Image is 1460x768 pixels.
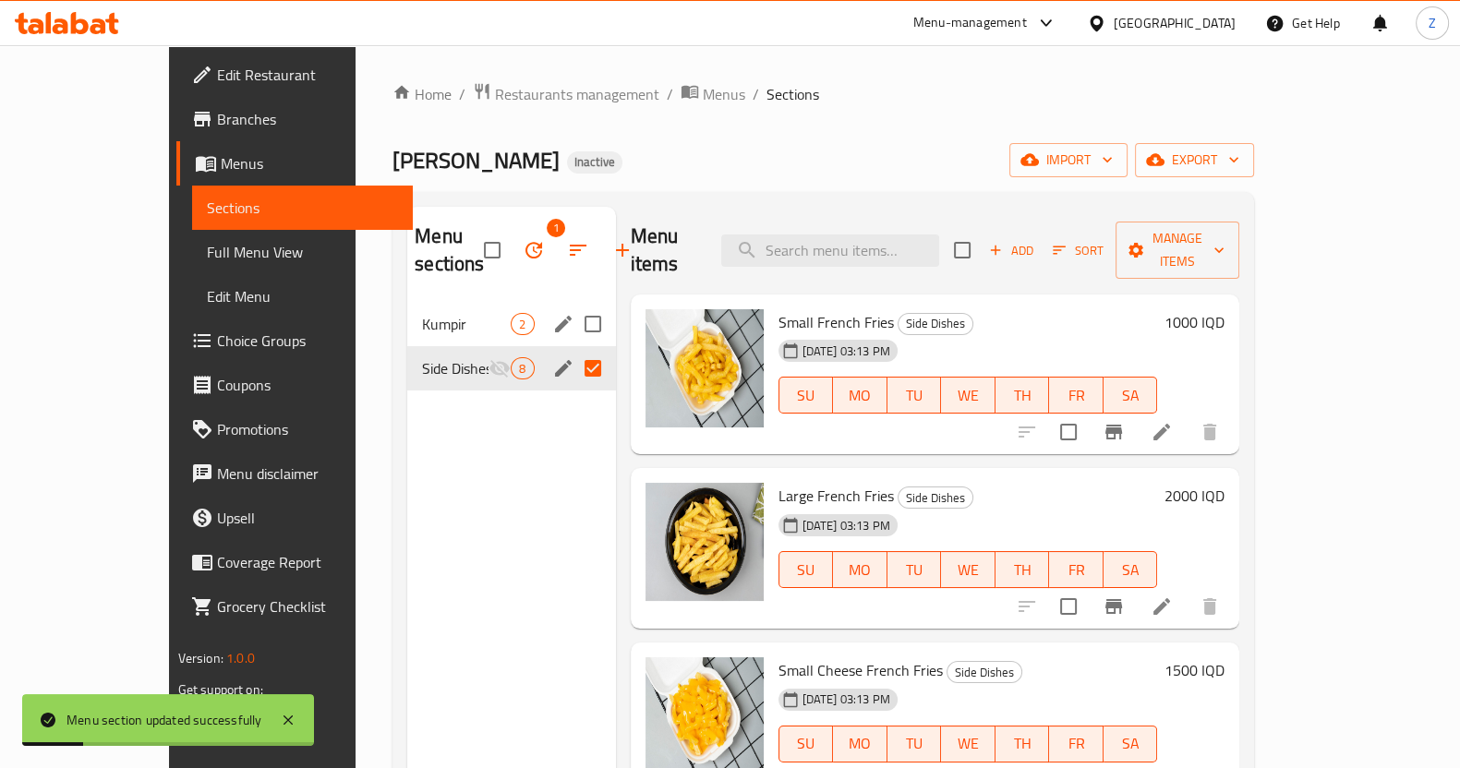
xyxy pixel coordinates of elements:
span: Promotions [217,418,398,440]
button: SA [1104,726,1158,762]
span: Side Dishes [422,357,489,379]
span: Choice Groups [217,330,398,352]
div: Menu section updated successfully [66,710,262,730]
span: [PERSON_NAME] [392,139,560,181]
span: SA [1111,730,1151,757]
span: Sort sections [556,228,600,272]
a: Home [392,83,452,105]
span: SA [1111,382,1151,409]
span: Select section [943,231,982,270]
a: Coverage Report [176,540,413,584]
a: Edit Restaurant [176,53,413,97]
button: FR [1049,551,1104,588]
span: Z [1429,13,1436,33]
button: Sort [1048,236,1108,265]
img: Large French Fries [646,483,764,601]
button: TU [887,377,942,414]
span: Full Menu View [207,241,398,263]
span: TU [895,557,935,583]
div: Side Dishes [898,313,973,335]
a: Branches [176,97,413,141]
a: Edit menu item [1151,421,1173,443]
button: TU [887,726,942,762]
div: Kumpir2edit [407,302,615,346]
span: Coupons [217,374,398,396]
span: FR [1056,382,1096,409]
button: MO [833,377,887,414]
div: Inactive [567,151,622,174]
span: FR [1056,557,1096,583]
span: Restaurants management [495,83,659,105]
a: Sections [192,186,413,230]
span: Sections [207,197,398,219]
span: SU [787,730,826,757]
span: export [1150,149,1239,172]
span: Side Dishes [899,487,972,509]
span: import [1024,149,1113,172]
button: import [1009,143,1128,177]
button: SU [778,551,833,588]
a: Upsell [176,496,413,540]
span: Inactive [567,154,622,170]
li: / [667,83,673,105]
span: [DATE] 03:13 PM [795,342,898,360]
span: Select to update [1049,587,1088,626]
span: MO [840,730,880,757]
li: / [753,83,759,105]
span: SA [1111,557,1151,583]
button: WE [941,551,995,588]
div: [GEOGRAPHIC_DATA] [1114,13,1236,33]
span: Select to update [1049,413,1088,451]
span: FR [1056,730,1096,757]
div: Side Dishes [898,486,973,509]
h2: Menu sections [415,222,484,278]
button: SA [1104,377,1158,414]
span: MO [840,382,880,409]
div: Menu-management [913,12,1027,34]
span: WE [948,382,988,409]
input: search [721,234,939,267]
span: Get support on: [178,678,263,702]
button: TH [995,551,1050,588]
span: [DATE] 03:13 PM [795,517,898,534]
span: Edit Restaurant [217,64,398,86]
button: WE [941,377,995,414]
span: Side Dishes [947,662,1021,683]
img: Small French Fries [646,309,764,427]
span: 1 [547,219,565,237]
button: Add [982,236,1041,265]
button: edit [549,354,577,382]
button: Manage items [1116,222,1239,279]
button: SU [778,377,833,414]
button: TU [887,551,942,588]
h6: 1000 IQD [1164,309,1225,335]
span: Small French Fries [778,308,894,336]
span: SU [787,557,826,583]
h2: Menu items [631,222,700,278]
svg: Inactive section [489,357,511,379]
button: FR [1049,726,1104,762]
span: Menus [221,152,398,174]
span: Sections [766,83,819,105]
button: export [1135,143,1254,177]
span: 8 [512,360,533,378]
span: Bulk update [512,228,556,272]
span: Menu disclaimer [217,462,398,485]
a: Full Menu View [192,230,413,274]
span: Add item [982,236,1041,265]
button: Add section [600,228,645,272]
span: Sort items [1041,236,1116,265]
div: Side Dishes [947,661,1022,683]
span: Coverage Report [217,551,398,573]
div: items [511,357,534,379]
button: SA [1104,551,1158,588]
a: Menus [176,141,413,186]
span: Grocery Checklist [217,595,398,618]
button: delete [1188,584,1232,629]
a: Promotions [176,407,413,451]
span: Branches [217,108,398,130]
a: Edit Menu [192,274,413,318]
a: Menus [681,82,745,106]
span: 1.0.0 [226,646,255,670]
a: Restaurants management [473,82,659,106]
